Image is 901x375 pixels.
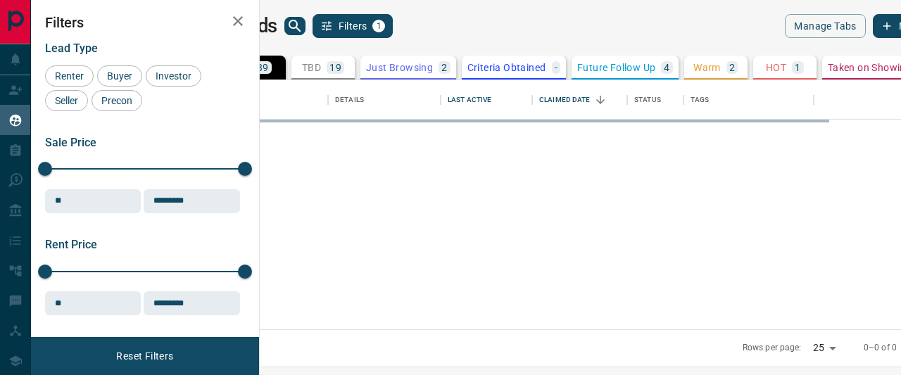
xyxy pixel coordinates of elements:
[329,63,341,72] p: 19
[539,80,591,120] div: Claimed Date
[50,70,89,82] span: Renter
[313,14,393,38] button: Filters1
[743,342,802,354] p: Rows per page:
[366,63,433,72] p: Just Browsing
[45,136,96,149] span: Sale Price
[664,63,669,72] p: 4
[577,63,655,72] p: Future Follow Up
[441,80,532,120] div: Last Active
[284,17,305,35] button: search button
[729,63,735,72] p: 2
[146,65,201,87] div: Investor
[693,63,721,72] p: Warm
[229,80,328,120] div: Name
[50,95,83,106] span: Seller
[107,344,182,368] button: Reset Filters
[532,80,627,120] div: Claimed Date
[45,90,88,111] div: Seller
[785,14,865,38] button: Manage Tabs
[45,42,98,55] span: Lead Type
[92,90,142,111] div: Precon
[591,90,610,110] button: Sort
[45,238,97,251] span: Rent Price
[683,80,814,120] div: Tags
[335,80,364,120] div: Details
[96,95,137,106] span: Precon
[448,80,491,120] div: Last Active
[627,80,683,120] div: Status
[45,14,245,31] h2: Filters
[691,80,710,120] div: Tags
[45,65,94,87] div: Renter
[795,63,800,72] p: 1
[257,63,269,72] p: 39
[328,80,441,120] div: Details
[555,63,557,72] p: -
[97,65,142,87] div: Buyer
[374,21,384,31] span: 1
[634,80,661,120] div: Status
[151,70,196,82] span: Investor
[766,63,786,72] p: HOT
[441,63,447,72] p: 2
[102,70,137,82] span: Buyer
[302,63,321,72] p: TBD
[864,342,897,354] p: 0–0 of 0
[467,63,546,72] p: Criteria Obtained
[807,338,841,358] div: 25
